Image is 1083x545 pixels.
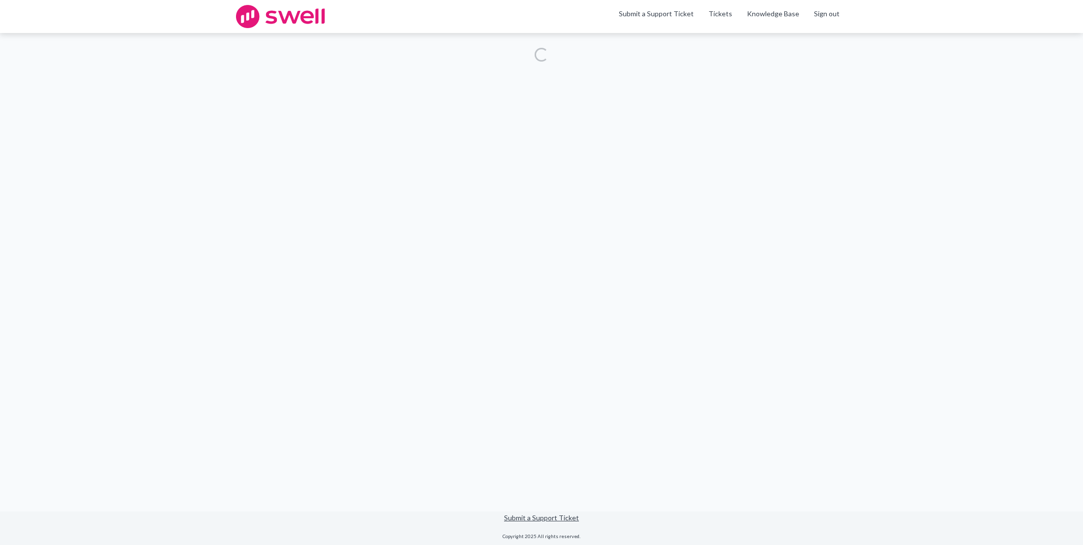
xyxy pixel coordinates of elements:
ul: Main menu [611,9,847,25]
div: Navigation Menu [701,9,847,25]
a: Sign out [814,9,840,19]
nav: Swell CX Support [611,9,847,25]
a: Submit a Support Ticket [504,513,579,522]
a: Knowledge Base [747,9,799,19]
img: swell [236,5,325,28]
a: Submit a Support Ticket [619,9,694,18]
a: Tickets [709,9,732,19]
div: Loading... [535,48,548,62]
